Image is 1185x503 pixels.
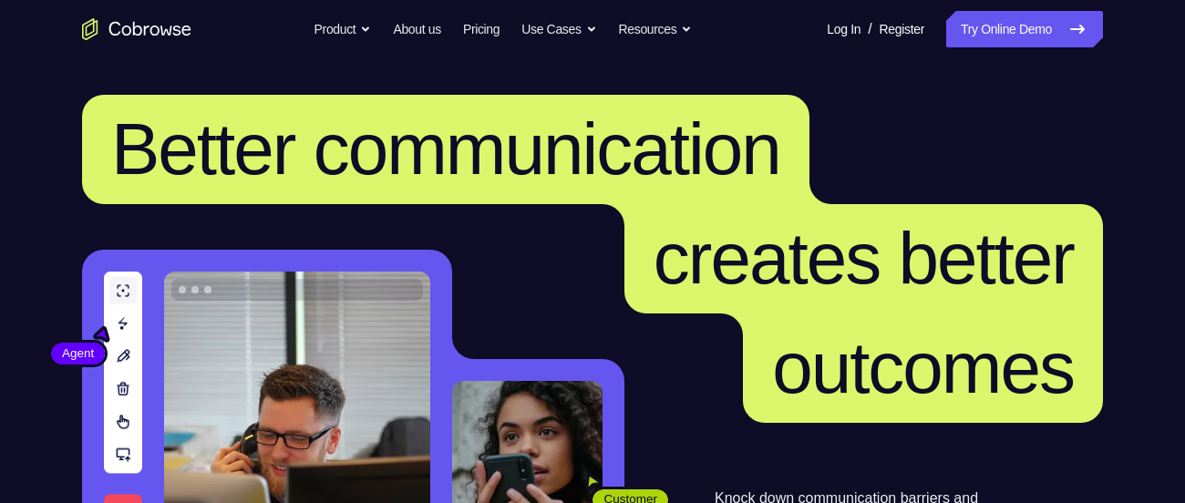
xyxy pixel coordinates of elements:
[880,11,924,47] a: Register
[772,327,1074,408] span: outcomes
[393,11,440,47] a: About us
[521,11,596,47] button: Use Cases
[82,18,191,40] a: Go to the home page
[946,11,1103,47] a: Try Online Demo
[654,218,1074,299] span: creates better
[111,108,780,190] span: Better communication
[827,11,860,47] a: Log In
[314,11,372,47] button: Product
[619,11,693,47] button: Resources
[463,11,500,47] a: Pricing
[868,18,871,40] span: /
